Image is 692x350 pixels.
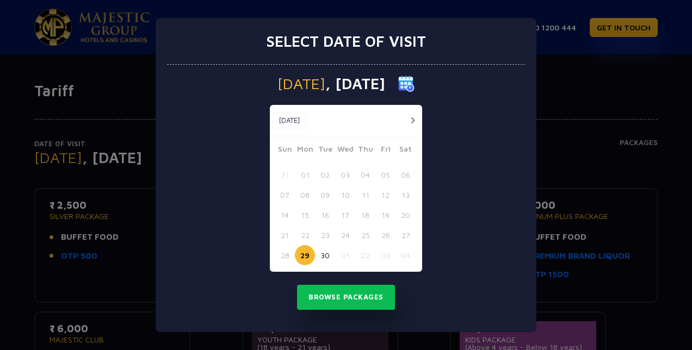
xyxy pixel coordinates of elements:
button: 30 [315,245,335,265]
button: 05 [375,165,396,185]
button: 27 [396,225,416,245]
button: 23 [315,225,335,245]
h3: Select date of visit [266,32,426,51]
button: 29 [295,245,315,265]
button: 15 [295,205,315,225]
button: 31 [275,165,295,185]
button: 12 [375,185,396,205]
span: , [DATE] [325,76,385,91]
button: Browse Packages [297,285,395,310]
span: Wed [335,143,355,158]
button: 03 [375,245,396,265]
button: 08 [295,185,315,205]
button: 01 [295,165,315,185]
span: Fri [375,143,396,158]
button: 13 [396,185,416,205]
button: 10 [335,185,355,205]
span: Tue [315,143,335,158]
button: 25 [355,225,375,245]
button: 04 [355,165,375,185]
button: 02 [355,245,375,265]
button: 19 [375,205,396,225]
button: 11 [355,185,375,205]
button: 26 [375,225,396,245]
span: Mon [295,143,315,158]
span: Thu [355,143,375,158]
button: [DATE] [273,112,306,129]
button: 20 [396,205,416,225]
button: 17 [335,205,355,225]
button: 03 [335,165,355,185]
button: 06 [396,165,416,185]
button: 28 [275,245,295,265]
span: Sun [275,143,295,158]
button: 02 [315,165,335,185]
button: 09 [315,185,335,205]
button: 18 [355,205,375,225]
button: 21 [275,225,295,245]
button: 14 [275,205,295,225]
button: 16 [315,205,335,225]
button: 07 [275,185,295,205]
button: 01 [335,245,355,265]
button: 04 [396,245,416,265]
button: 24 [335,225,355,245]
span: [DATE] [277,76,325,91]
img: calender icon [398,76,415,92]
button: 22 [295,225,315,245]
span: Sat [396,143,416,158]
